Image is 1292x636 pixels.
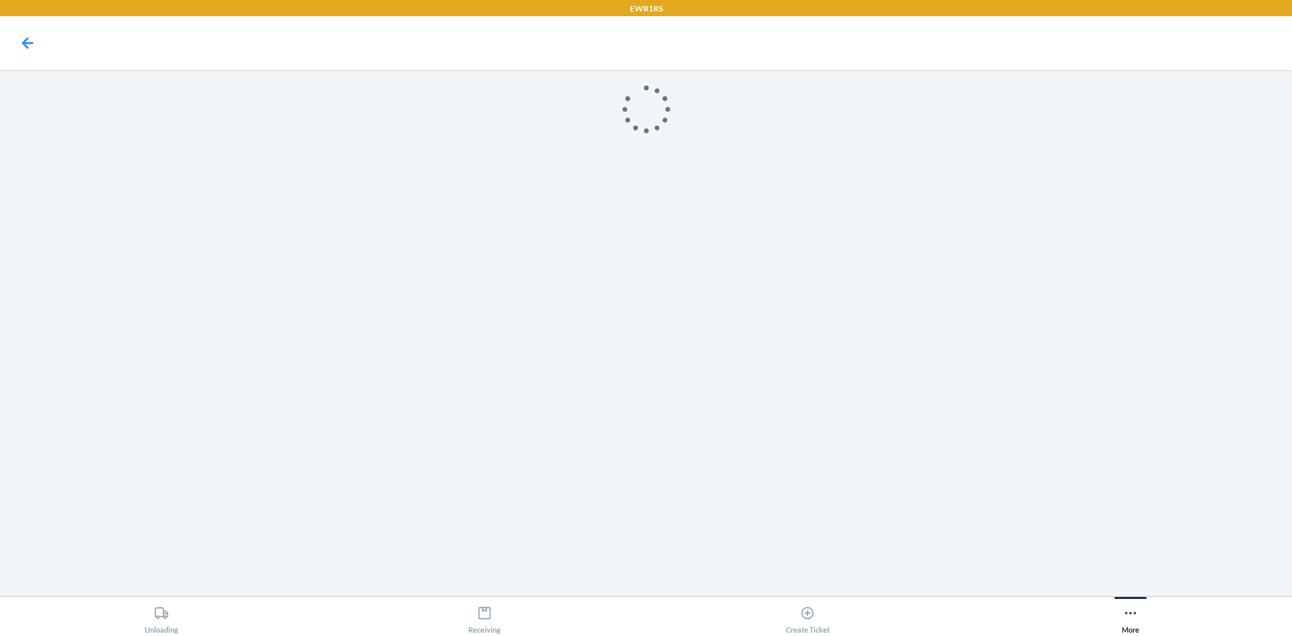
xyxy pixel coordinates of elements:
[145,600,178,634] div: Unloading
[786,600,830,634] div: Create Ticket
[323,597,646,634] button: Receiving
[630,3,663,15] p: EWR1RS
[969,597,1292,634] button: More
[646,597,969,634] button: Create Ticket
[1122,600,1139,634] div: More
[468,600,501,634] div: Receiving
